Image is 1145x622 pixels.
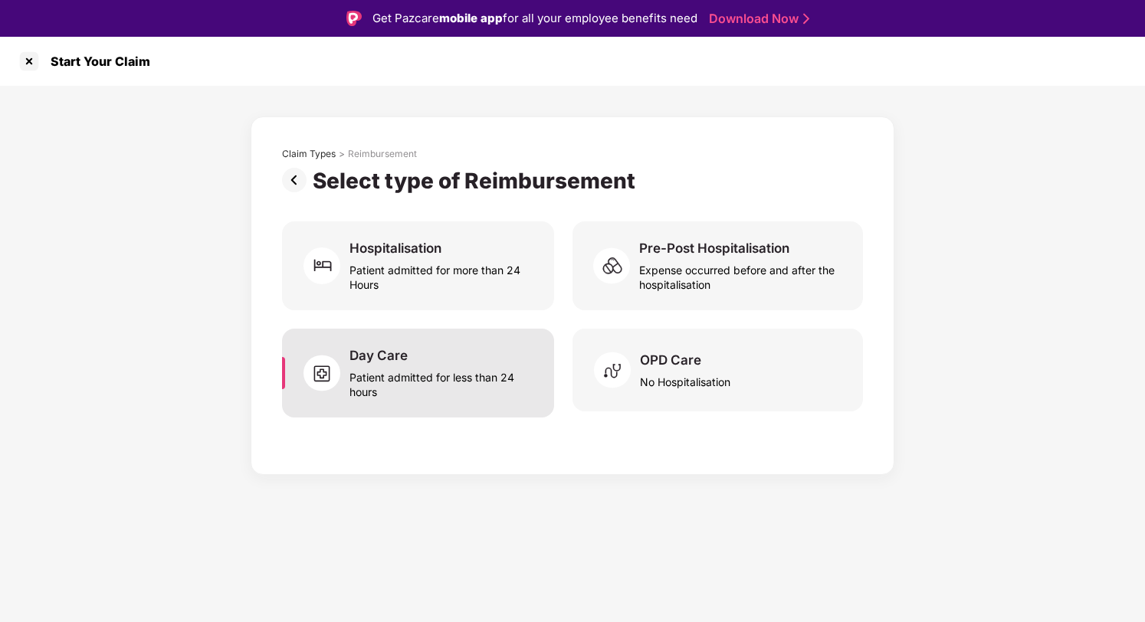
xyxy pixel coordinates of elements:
[709,11,805,27] a: Download Now
[41,54,150,69] div: Start Your Claim
[640,352,701,368] div: OPD Care
[346,11,362,26] img: Logo
[640,368,730,389] div: No Hospitalisation
[339,148,345,160] div: >
[639,257,845,292] div: Expense occurred before and after the hospitalisation
[313,168,641,194] div: Select type of Reimbursement
[372,9,697,28] div: Get Pazcare for all your employee benefits need
[349,240,441,257] div: Hospitalisation
[439,11,503,25] strong: mobile app
[803,11,809,27] img: Stroke
[348,148,417,160] div: Reimbursement
[594,347,640,393] img: svg+xml;base64,PHN2ZyB4bWxucz0iaHR0cDovL3d3dy53My5vcmcvMjAwMC9zdmciIHdpZHRoPSI2MCIgaGVpZ2h0PSI1OC...
[303,350,349,396] img: svg+xml;base64,PHN2ZyB4bWxucz0iaHR0cDovL3d3dy53My5vcmcvMjAwMC9zdmciIHdpZHRoPSI2MCIgaGVpZ2h0PSI1OC...
[349,257,536,292] div: Patient admitted for more than 24 Hours
[639,240,789,257] div: Pre-Post Hospitalisation
[282,168,313,192] img: svg+xml;base64,PHN2ZyBpZD0iUHJldi0zMngzMiIgeG1sbnM9Imh0dHA6Ly93d3cudzMub3JnLzIwMDAvc3ZnIiB3aWR0aD...
[282,148,336,160] div: Claim Types
[593,243,639,289] img: svg+xml;base64,PHN2ZyB4bWxucz0iaHR0cDovL3d3dy53My5vcmcvMjAwMC9zdmciIHdpZHRoPSI2MCIgaGVpZ2h0PSI1OC...
[303,243,349,289] img: svg+xml;base64,PHN2ZyB4bWxucz0iaHR0cDovL3d3dy53My5vcmcvMjAwMC9zdmciIHdpZHRoPSI2MCIgaGVpZ2h0PSI2MC...
[349,347,408,364] div: Day Care
[349,364,536,399] div: Patient admitted for less than 24 hours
